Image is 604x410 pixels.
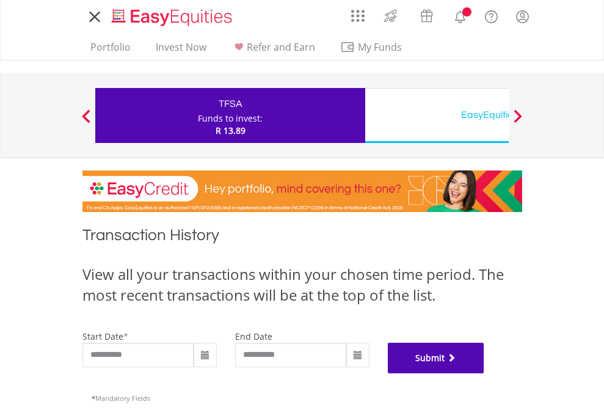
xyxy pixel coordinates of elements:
[82,224,522,252] h1: Transaction History
[216,125,246,136] span: R 13.89
[107,3,237,27] a: Home page
[388,343,484,373] button: Submit
[235,331,272,342] label: end date
[409,3,445,26] a: Vouchers
[417,6,437,26] img: vouchers-v2.svg
[92,394,150,403] span: Mandatory Fields
[82,264,522,306] div: View all your transactions within your chosen time period. The most recent transactions will be a...
[82,331,123,342] label: start date
[82,170,522,212] img: EasyCredit Promotion Banner
[247,40,315,54] span: Refer and Earn
[380,6,401,26] img: thrive-v2.svg
[227,41,320,60] a: Refer and Earn
[86,41,136,60] a: Portfolio
[340,39,420,55] span: My Funds
[74,115,98,128] button: Previous
[198,112,263,125] div: Funds to invest:
[507,3,538,30] a: My Profile
[109,7,237,27] img: EasyEquities_Logo.png
[343,3,373,23] a: AppsGrid
[445,3,476,27] a: Notifications
[151,41,211,60] a: Invest Now
[103,95,358,112] div: TFSA
[351,9,365,23] img: grid-menu-icon.svg
[506,115,530,128] button: Next
[476,3,507,27] a: FAQ's and Support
